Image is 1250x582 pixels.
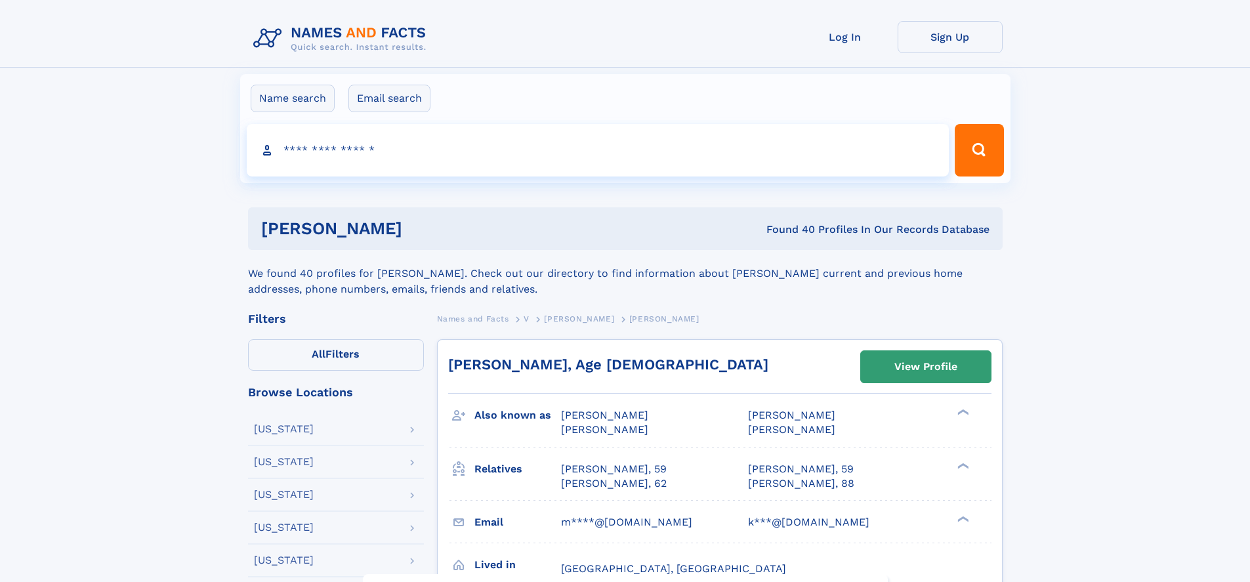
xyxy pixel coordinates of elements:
[954,408,970,417] div: ❯
[254,555,314,566] div: [US_STATE]
[544,314,614,323] span: [PERSON_NAME]
[561,462,667,476] a: [PERSON_NAME], 59
[954,461,970,470] div: ❯
[561,423,648,436] span: [PERSON_NAME]
[629,314,699,323] span: [PERSON_NAME]
[474,458,561,480] h3: Relatives
[561,476,667,491] a: [PERSON_NAME], 62
[261,220,585,237] h1: [PERSON_NAME]
[254,424,314,434] div: [US_STATE]
[248,21,437,56] img: Logo Names and Facts
[448,356,768,373] a: [PERSON_NAME], Age [DEMOGRAPHIC_DATA]
[251,85,335,112] label: Name search
[894,352,957,382] div: View Profile
[955,124,1003,177] button: Search Button
[247,124,949,177] input: search input
[748,462,854,476] a: [PERSON_NAME], 59
[898,21,1003,53] a: Sign Up
[254,457,314,467] div: [US_STATE]
[561,562,786,575] span: [GEOGRAPHIC_DATA], [GEOGRAPHIC_DATA]
[254,522,314,533] div: [US_STATE]
[248,250,1003,297] div: We found 40 profiles for [PERSON_NAME]. Check out our directory to find information about [PERSON...
[474,511,561,533] h3: Email
[248,339,424,371] label: Filters
[474,404,561,426] h3: Also known as
[584,222,990,237] div: Found 40 Profiles In Our Records Database
[312,348,325,360] span: All
[748,516,869,528] span: k***@[DOMAIN_NAME]
[861,351,991,383] a: View Profile
[748,476,854,491] a: [PERSON_NAME], 88
[524,314,530,323] span: V
[254,489,314,500] div: [US_STATE]
[793,21,898,53] a: Log In
[561,409,648,421] span: [PERSON_NAME]
[544,310,614,327] a: [PERSON_NAME]
[748,409,835,421] span: [PERSON_NAME]
[748,423,835,436] span: [PERSON_NAME]
[348,85,430,112] label: Email search
[524,310,530,327] a: V
[248,313,424,325] div: Filters
[248,386,424,398] div: Browse Locations
[954,514,970,523] div: ❯
[437,310,509,327] a: Names and Facts
[474,554,561,576] h3: Lived in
